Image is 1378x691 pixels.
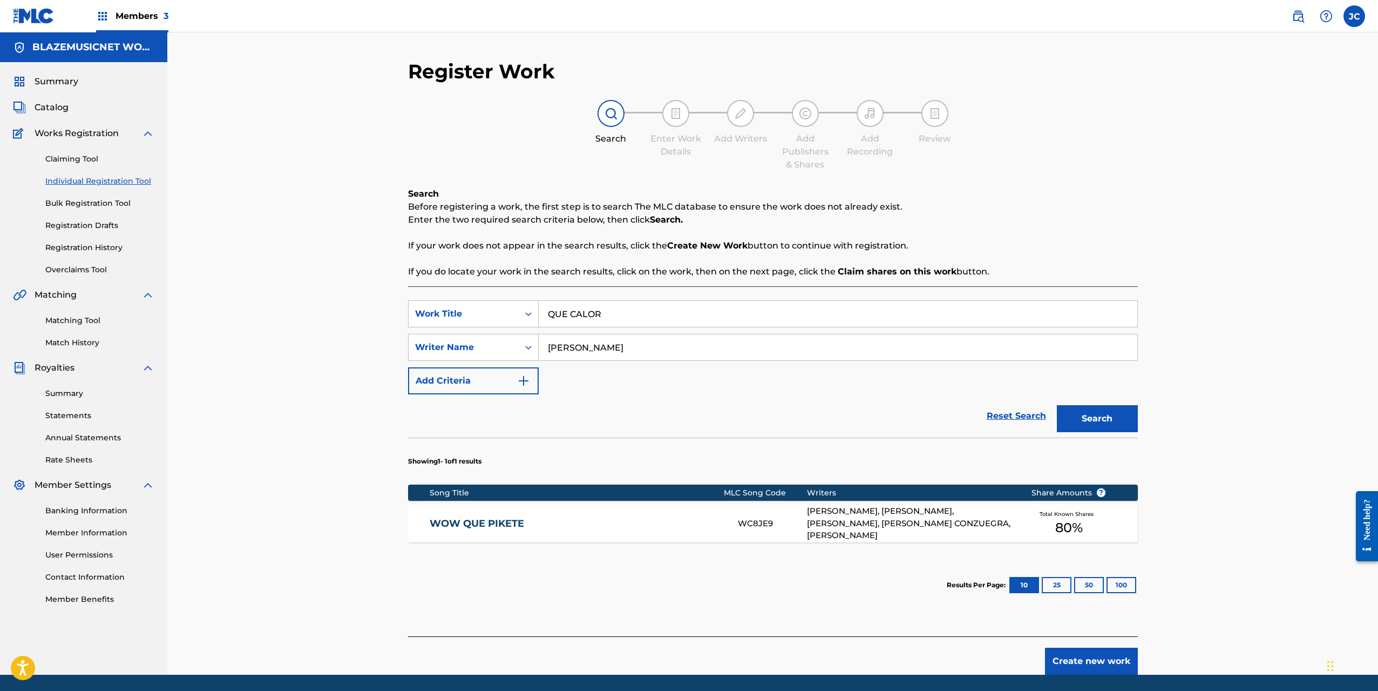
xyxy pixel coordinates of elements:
a: Statements [45,410,154,421]
p: If you do locate your work in the search results, click on the work, then on the next page, click... [408,265,1138,278]
img: Top Rightsholders [96,10,109,23]
a: Registration History [45,242,154,253]
div: Song Title [430,487,724,499]
a: CatalogCatalog [13,101,69,114]
img: step indicator icon for Add Publishers & Shares [799,107,812,120]
img: Member Settings [13,479,26,492]
img: Catalog [13,101,26,114]
span: Members [116,10,168,22]
div: User Menu [1343,5,1365,27]
div: WC8JE9 [738,518,807,530]
img: search [1292,10,1305,23]
a: Matching Tool [45,315,154,326]
div: Writer Name [415,341,512,354]
strong: Create New Work [667,240,748,251]
p: Showing 1 - 1 of 1 results [408,457,481,466]
img: expand [141,479,154,492]
img: Works Registration [13,127,27,140]
a: Match History [45,337,154,348]
img: step indicator icon for Enter Work Details [669,107,682,120]
div: Drag [1327,650,1334,682]
img: Matching [13,289,26,301]
iframe: Resource Center [1348,483,1378,570]
button: Add Criteria [408,367,539,394]
span: Works Registration [35,127,119,140]
div: Enter Work Details [649,132,703,158]
b: Search [408,189,439,199]
img: 9d2ae6d4665cec9f34b9.svg [517,374,530,387]
div: Add Recording [843,132,897,158]
img: expand [141,361,154,374]
img: expand [141,289,154,301]
button: 10 [1009,577,1039,593]
a: Registration Drafts [45,220,154,231]
a: Summary [45,388,154,399]
div: Writers [807,487,1015,499]
p: Results Per Page: [947,580,1008,590]
div: Work Title [415,307,512,320]
a: Claiming Tool [45,153,154,165]
span: Royalties [35,361,74,374]
span: 3 [164,11,168,21]
span: ? [1097,488,1105,497]
p: Enter the two required search criteria below, then click [408,213,1138,226]
iframe: Chat Widget [1324,639,1378,691]
p: If your work does not appear in the search results, click the button to continue with registration. [408,239,1138,252]
div: Add Writers [714,132,768,145]
form: Search Form [408,300,1138,438]
strong: Claim shares on this work [838,266,956,277]
h2: Register Work [408,59,555,84]
a: User Permissions [45,549,154,561]
span: Matching [35,289,77,301]
a: Annual Statements [45,432,154,444]
img: help [1320,10,1333,23]
button: 50 [1074,577,1104,593]
a: WOW QUE PIKETE [430,518,723,530]
a: Member Benefits [45,594,154,605]
a: Reset Search [981,404,1051,428]
div: Review [908,132,962,145]
button: Create new work [1045,648,1138,675]
img: expand [141,127,154,140]
a: Member Information [45,527,154,539]
img: step indicator icon for Add Recording [864,107,877,120]
span: Total Known Shares [1040,510,1098,518]
div: [PERSON_NAME], [PERSON_NAME], [PERSON_NAME], [PERSON_NAME] CONZUEGRA, [PERSON_NAME] [807,505,1015,542]
span: 80 % [1055,518,1083,538]
button: 25 [1042,577,1071,593]
button: 100 [1107,577,1136,593]
a: Public Search [1287,5,1309,27]
a: Overclaims Tool [45,264,154,276]
div: Add Publishers & Shares [778,132,832,171]
strong: Search. [650,214,683,225]
a: Rate Sheets [45,454,154,466]
div: Search [584,132,638,145]
p: Before registering a work, the first step is to search The MLC database to ensure the work does n... [408,200,1138,213]
h5: BLAZEMUSICNET WORLDWIDE [32,41,154,53]
button: Search [1057,405,1138,432]
img: step indicator icon for Review [928,107,941,120]
a: Individual Registration Tool [45,176,154,187]
span: Summary [35,75,78,88]
a: Banking Information [45,505,154,516]
img: MLC Logo [13,8,55,24]
div: MLC Song Code [724,487,807,499]
span: Share Amounts [1031,487,1106,499]
img: Royalties [13,361,26,374]
a: Contact Information [45,572,154,583]
a: SummarySummary [13,75,78,88]
img: Summary [13,75,26,88]
img: step indicator icon for Search [605,107,617,120]
div: Help [1315,5,1337,27]
span: Catalog [35,101,69,114]
img: step indicator icon for Add Writers [734,107,747,120]
span: Member Settings [35,479,111,492]
img: Accounts [13,41,26,54]
a: Bulk Registration Tool [45,198,154,209]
